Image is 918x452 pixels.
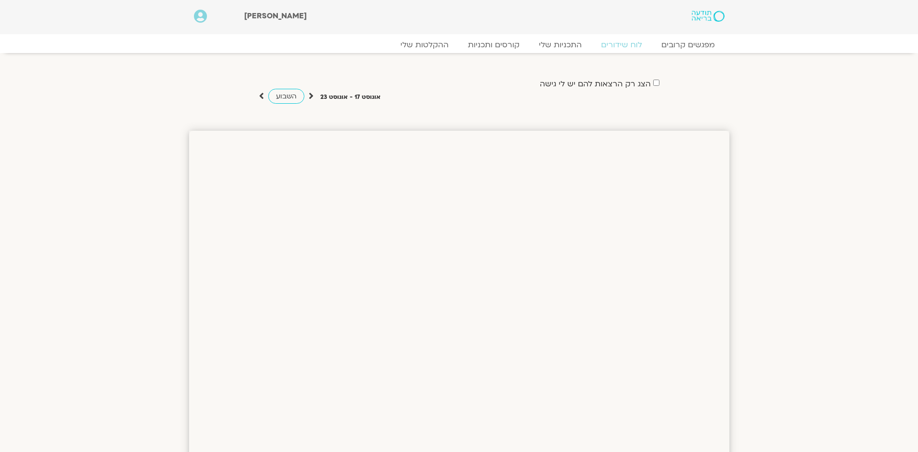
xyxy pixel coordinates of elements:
[652,40,725,50] a: מפגשים קרובים
[320,92,381,102] p: אוגוסט 17 - אוגוסט 23
[268,89,304,104] a: השבוע
[194,40,725,50] nav: Menu
[529,40,591,50] a: התכניות שלי
[276,92,297,101] span: השבוע
[591,40,652,50] a: לוח שידורים
[391,40,458,50] a: ההקלטות שלי
[540,80,651,88] label: הצג רק הרצאות להם יש לי גישה
[244,11,307,21] span: [PERSON_NAME]
[458,40,529,50] a: קורסים ותכניות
